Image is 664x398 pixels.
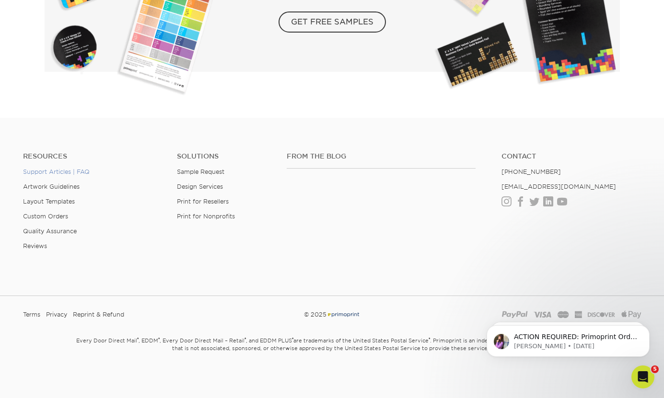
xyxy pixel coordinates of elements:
[15,284,91,290] div: [PERSON_NAME] • [DATE]
[52,333,613,375] small: Every Door Direct Mail , EDDM , Every Door Direct Mail – Retail , and EDDM PLUS are trademarks of...
[177,198,229,205] a: Print for Resellers
[429,337,430,341] sup: ®
[177,213,235,220] a: Print for Nonprofits
[501,152,641,160] a: Contact
[23,307,40,322] a: Terms
[23,168,90,175] a: Support Articles | FAQ
[47,12,66,22] p: Active
[326,311,360,318] img: Primoprint
[23,183,80,190] a: Artwork Guidelines
[23,152,163,160] h4: Resources
[287,152,476,160] h4: From the Blog
[47,5,109,12] h1: [PERSON_NAME]
[150,4,168,22] button: Home
[15,136,150,193] div: At your convenience, please return to and log in to your account. From there, go to Account > Act...
[61,314,69,321] button: Start recording
[227,307,438,322] div: © 2025
[163,310,180,325] button: Send a message…
[23,227,77,235] a: Quality Assurance
[8,294,184,310] textarea: Message…
[15,314,23,321] button: Emoji picker
[472,305,664,372] iframe: Intercom notifications message
[8,50,184,304] div: Erica says…
[6,4,24,22] button: go back
[46,307,67,322] a: Privacy
[22,146,78,154] a: [DOMAIN_NAME]
[23,242,47,250] a: Reviews
[46,314,53,321] button: Upload attachment
[501,183,616,190] a: [EMAIL_ADDRESS][DOMAIN_NAME]
[15,80,150,117] div: Thank you for placing your print order with Primoprint. Unfortunately, we have not yet received y...
[631,365,654,388] iframe: Intercom live chat
[27,5,43,21] img: Profile image for Erica
[15,211,150,277] div: Once approved, the order will be submitted to production shortly. Please let us know if you have ...
[8,50,157,283] div: PROOFS READY: Primoprint Order 2585-50075-91346Thank you for placing your print order with Primop...
[177,168,224,175] a: Sample Request
[245,337,246,341] sup: ®
[651,365,659,373] span: 5
[177,152,272,160] h4: Solutions
[158,337,160,341] sup: ®
[137,337,139,341] sup: ®
[23,198,75,205] a: Layout Templates
[23,213,68,220] a: Custom Orders
[168,4,186,21] div: Close
[501,168,561,175] a: [PHONE_NUMBER]
[15,259,147,276] i: You will receive a copy of this message by email
[30,314,38,321] button: Gif picker
[177,183,223,190] a: Design Services
[292,337,293,341] sup: ®
[15,56,150,75] div: PROOFS READY: Primoprint Order 2585-50075-91346
[73,307,124,322] a: Reprint & Refund
[279,11,386,33] span: GET FREE SAMPLES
